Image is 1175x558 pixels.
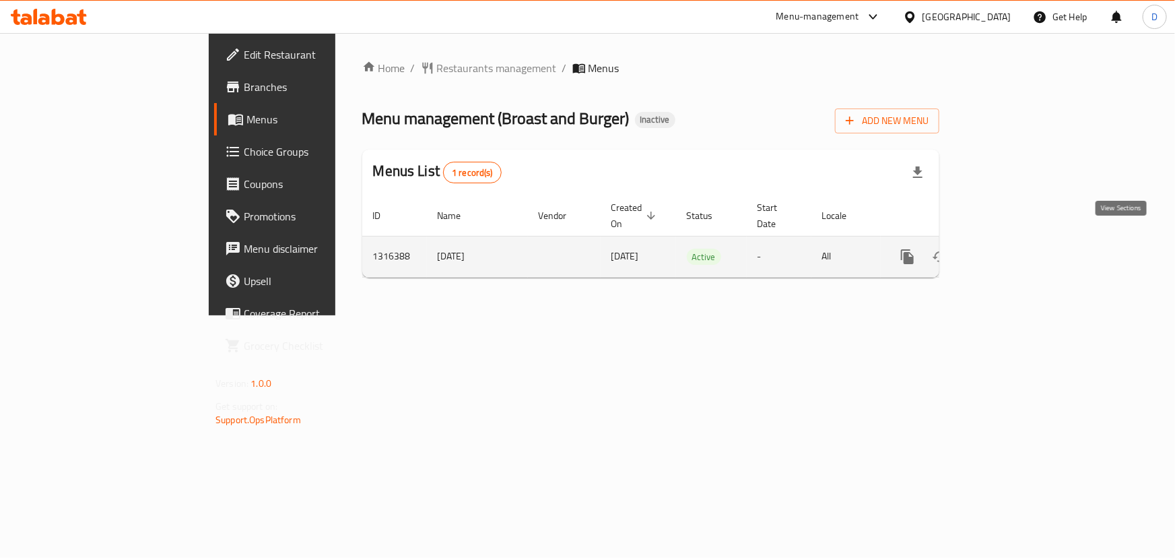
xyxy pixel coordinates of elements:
td: All [811,236,881,277]
a: Choice Groups [214,135,405,168]
span: Edit Restaurant [244,46,394,63]
span: Inactive [635,114,675,125]
button: more [892,241,924,273]
a: Branches [214,71,405,103]
a: Edit Restaurant [214,38,405,71]
nav: breadcrumb [362,60,939,76]
a: Grocery Checklist [214,330,405,362]
span: Locale [822,208,865,224]
span: Version: [215,375,248,392]
a: Coverage Report [214,297,405,330]
span: Name [438,208,479,224]
span: Branches [244,79,394,95]
a: Support.OpsPlatform [215,411,301,429]
span: Vendor [539,208,584,224]
span: Coverage Report [244,305,394,321]
span: Choice Groups [244,144,394,160]
span: [DATE] [611,247,639,265]
span: Menu disclaimer [244,241,394,257]
div: Total records count [443,162,502,183]
td: - [747,236,811,277]
span: Start Date [758,199,795,232]
span: Created On [611,199,660,232]
button: Change Status [924,241,956,273]
span: 1.0.0 [250,375,271,392]
td: [DATE] [427,236,528,277]
div: [GEOGRAPHIC_DATA] [922,9,1011,24]
span: Coupons [244,176,394,192]
span: Grocery Checklist [244,338,394,354]
span: Status [687,208,731,224]
span: D [1151,9,1157,24]
h2: Menus List [373,161,502,183]
a: Coupons [214,168,405,200]
span: Active [687,249,721,265]
li: / [562,60,567,76]
table: enhanced table [362,195,1032,278]
span: Restaurants management [437,60,557,76]
span: Promotions [244,208,394,224]
a: Upsell [214,265,405,297]
div: Menu-management [776,9,859,25]
span: Menu management ( Broast and Burger ) [362,103,630,133]
th: Actions [881,195,1032,237]
a: Menus [214,103,405,135]
a: Menu disclaimer [214,232,405,265]
div: Inactive [635,112,675,128]
button: Add New Menu [835,108,939,133]
span: Get support on: [215,398,277,415]
span: 1 record(s) [444,166,501,179]
a: Restaurants management [421,60,557,76]
span: Upsell [244,273,394,289]
span: Menus [246,111,394,127]
span: Add New Menu [846,113,929,129]
a: Promotions [214,200,405,232]
span: ID [373,208,399,224]
li: / [411,60,415,76]
span: Menus [589,60,619,76]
